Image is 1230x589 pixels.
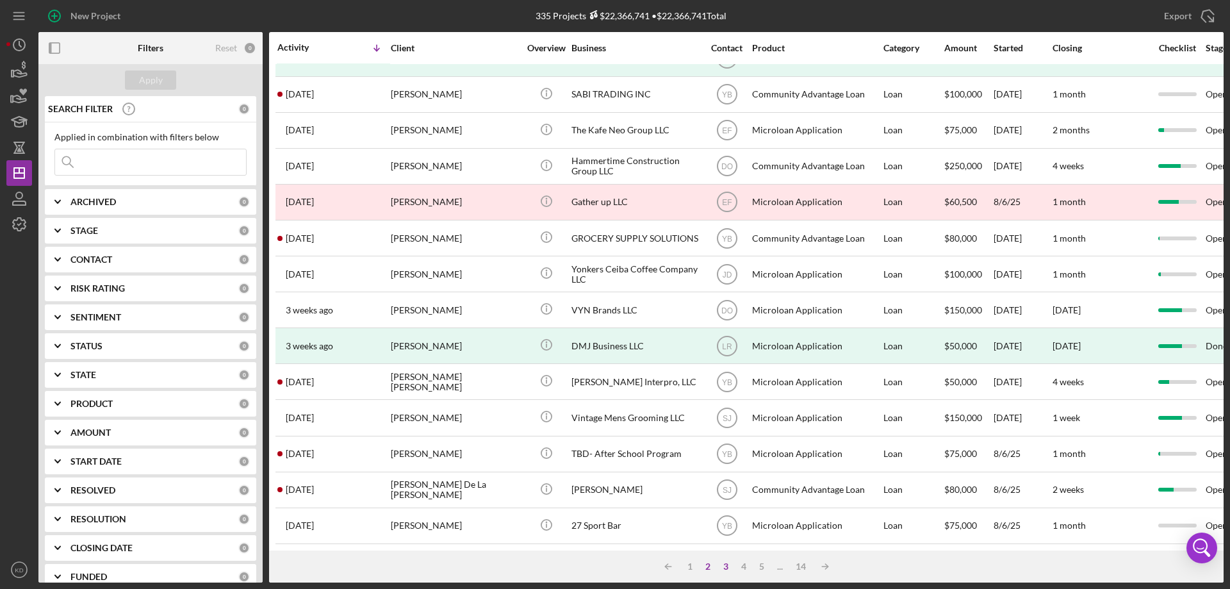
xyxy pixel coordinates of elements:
[15,567,23,574] text: KD
[721,450,732,459] text: YB
[994,113,1051,147] div: [DATE]
[1164,3,1192,29] div: Export
[70,312,121,322] b: SENTIMENT
[286,449,314,459] time: 2025-08-07 12:50
[752,473,880,507] div: Community Advantage Loan
[994,365,1051,399] div: [DATE]
[944,43,992,53] div: Amount
[722,342,732,351] text: LR
[944,484,977,495] span: $80,000
[571,473,700,507] div: [PERSON_NAME]
[1053,43,1149,53] div: Closing
[571,221,700,255] div: GROCERY SUPPLY SOLUTIONS
[883,78,943,112] div: Loan
[944,376,977,387] span: $50,000
[70,283,125,294] b: RISK RATING
[944,412,982,423] span: $150,000
[994,293,1051,327] div: [DATE]
[789,561,812,572] div: 14
[994,221,1051,255] div: [DATE]
[571,43,700,53] div: Business
[1053,520,1086,531] time: 1 month
[571,401,700,435] div: Vintage Mens Grooming LLC
[1053,160,1084,171] time: 4 weeks
[994,149,1051,183] div: [DATE]
[238,283,250,294] div: 0
[752,113,880,147] div: Microloan Application
[571,113,700,147] div: The Kafe Neo Group LLC
[286,233,314,244] time: 2025-08-19 13:07
[883,257,943,291] div: Loan
[536,10,726,21] div: 335 Projects • $22,366,741 Total
[752,509,880,543] div: Microloan Application
[994,329,1051,363] div: [DATE]
[944,329,992,363] div: $50,000
[752,329,880,363] div: Microloan Application
[238,571,250,583] div: 0
[703,43,751,53] div: Contact
[944,233,977,244] span: $80,000
[752,43,880,53] div: Product
[238,340,250,352] div: 0
[571,149,700,183] div: Hammertime Construction Group LLC
[571,329,700,363] div: DMJ Business LLC
[1053,484,1084,495] time: 2 weeks
[238,196,250,208] div: 0
[238,513,250,525] div: 0
[238,398,250,410] div: 0
[1053,412,1080,423] time: 1 week
[1150,43,1204,53] div: Checklist
[994,43,1051,53] div: Started
[883,185,943,219] div: Loan
[883,365,943,399] div: Loan
[944,448,977,459] span: $75,000
[571,185,700,219] div: Gather up LLC
[286,197,314,207] time: 2025-08-19 15:08
[391,221,519,255] div: [PERSON_NAME]
[571,509,700,543] div: 27 Sport Bar
[286,125,314,135] time: 2025-08-20 14:32
[994,401,1051,435] div: [DATE]
[752,149,880,183] div: Community Advantage Loan
[238,254,250,265] div: 0
[721,378,732,387] text: YB
[70,427,111,438] b: AMOUNT
[391,257,519,291] div: [PERSON_NAME]
[1053,88,1086,99] time: 1 month
[883,473,943,507] div: Loan
[717,561,735,572] div: 3
[1053,376,1084,387] time: 4 weeks
[286,89,314,99] time: 2025-08-20 21:14
[391,185,519,219] div: [PERSON_NAME]
[215,43,237,53] div: Reset
[286,161,314,171] time: 2025-08-19 16:42
[286,413,314,423] time: 2025-08-07 17:32
[70,514,126,524] b: RESOLUTION
[391,401,519,435] div: [PERSON_NAME]
[70,3,120,29] div: New Project
[391,78,519,112] div: [PERSON_NAME]
[38,3,133,29] button: New Project
[752,293,880,327] div: Microloan Application
[286,485,314,495] time: 2025-08-06 19:06
[70,370,96,380] b: STATE
[721,522,732,531] text: YB
[571,78,700,112] div: SABI TRADING INC
[883,401,943,435] div: Loan
[238,485,250,496] div: 0
[994,509,1051,543] div: 8/6/25
[125,71,176,90] button: Apply
[138,43,163,53] b: Filters
[722,270,732,279] text: JD
[1053,124,1090,135] time: 2 months
[571,437,700,471] div: TBD- After School Program
[586,10,650,21] div: $22,366,741
[883,329,943,363] div: Loan
[883,293,943,327] div: Loan
[753,561,771,572] div: 5
[752,401,880,435] div: Microloan Application
[238,225,250,236] div: 0
[70,543,133,553] b: CLOSING DATE
[1053,269,1086,279] time: 1 month
[944,185,992,219] div: $60,500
